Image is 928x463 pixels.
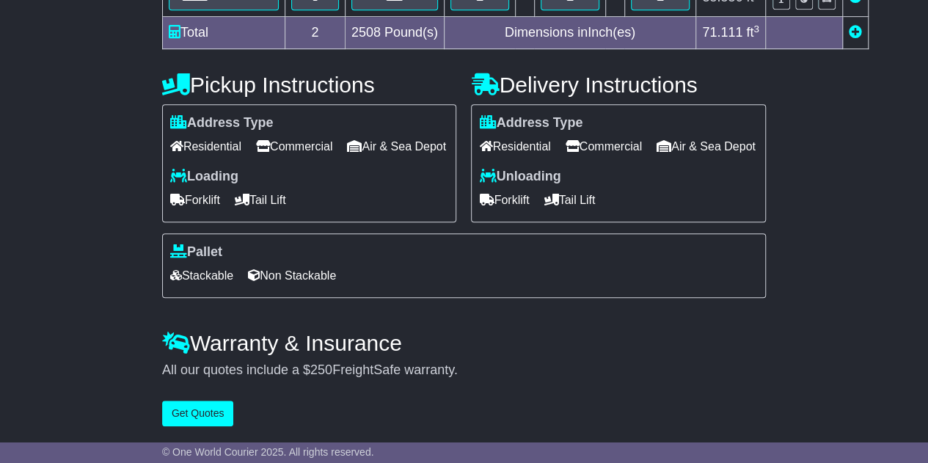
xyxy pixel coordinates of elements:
label: Loading [170,169,238,185]
div: All our quotes include a $ FreightSafe warranty. [162,362,766,379]
span: 2508 [351,25,381,40]
span: Tail Lift [235,189,286,211]
span: Residential [170,135,241,158]
label: Address Type [479,115,582,131]
span: © One World Courier 2025. All rights reserved. [162,446,374,458]
label: Address Type [170,115,274,131]
td: Total [162,17,285,49]
td: Dimensions in Inch(es) [444,17,695,49]
td: Pound(s) [345,17,444,49]
label: Unloading [479,169,560,185]
span: Air & Sea Depot [347,135,446,158]
label: Pallet [170,244,222,260]
h4: Delivery Instructions [471,73,766,97]
span: 250 [310,362,332,377]
span: 71.111 [702,25,742,40]
sup: 3 [753,23,759,34]
span: Commercial [256,135,332,158]
span: ft [746,25,759,40]
span: Tail Lift [544,189,595,211]
span: Residential [479,135,550,158]
h4: Pickup Instructions [162,73,457,97]
button: Get Quotes [162,401,234,426]
span: Air & Sea Depot [657,135,756,158]
h4: Warranty & Insurance [162,331,766,355]
span: Forklift [170,189,220,211]
span: Stackable [170,264,233,287]
span: Non Stackable [248,264,336,287]
span: Commercial [566,135,642,158]
span: Forklift [479,189,529,211]
a: Add new item [849,25,862,40]
td: 2 [285,17,345,49]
